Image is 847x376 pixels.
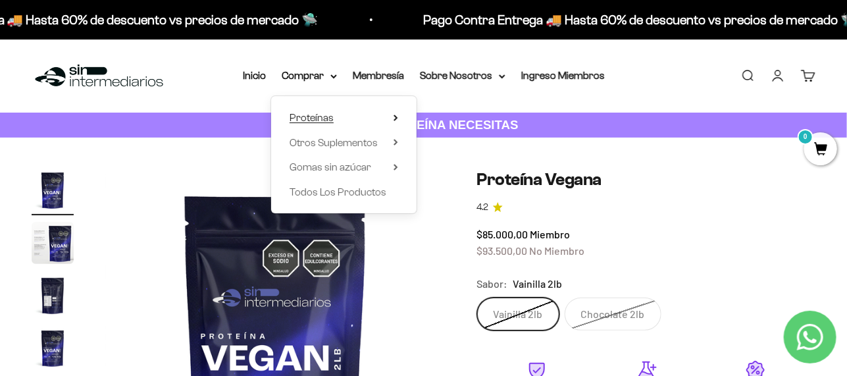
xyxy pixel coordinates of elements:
span: $85.000,00 [477,228,528,240]
summary: Otros Suplementos [290,134,398,151]
span: Proteínas [290,112,334,123]
span: No Miembro [530,244,585,257]
summary: Gomas sin azúcar [290,159,398,176]
div: Reseñas de otros clientes [16,89,272,112]
button: Ir al artículo 2 [32,222,74,268]
a: 0 [804,143,837,157]
summary: Proteínas [290,109,398,126]
a: 4.24.2 de 5.0 estrellas [477,200,815,215]
span: Miembro [530,228,571,240]
button: Ir al artículo 4 [32,327,74,373]
img: Proteína Vegana [32,327,74,369]
p: ¿Qué te haría sentir más seguro de comprar este producto? [16,21,272,51]
a: Membresía [353,70,404,81]
span: Vainilla 2lb [513,275,563,292]
img: Proteína Vegana [32,222,74,264]
a: Ingreso Miembros [521,70,605,81]
img: Proteína Vegana [32,275,74,317]
button: Ir al artículo 3 [32,275,74,321]
a: Inicio [243,70,266,81]
span: Todos Los Productos [290,186,386,198]
button: Ir al artículo 1 [32,169,74,215]
span: Enviar [215,198,271,220]
span: 4.2 [477,200,489,215]
span: Gomas sin azúcar [290,161,371,173]
h1: Proteína Vegana [477,169,815,190]
span: Otros Suplementos [290,137,378,148]
img: Proteína Vegana [32,169,74,211]
span: $93.500,00 [477,244,528,257]
mark: 0 [798,129,813,145]
summary: Comprar [282,67,337,84]
div: Más información sobre los ingredientes [16,63,272,86]
summary: Sobre Nosotros [420,67,505,84]
div: Una promoción especial [16,115,272,138]
a: Todos Los Productos [290,184,398,201]
legend: Sabor: [477,275,508,292]
strong: CUANTA PROTEÍNA NECESITAS [328,118,519,132]
div: Un mejor precio [16,168,272,191]
button: Enviar [214,198,272,220]
div: Un video del producto [16,142,272,165]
